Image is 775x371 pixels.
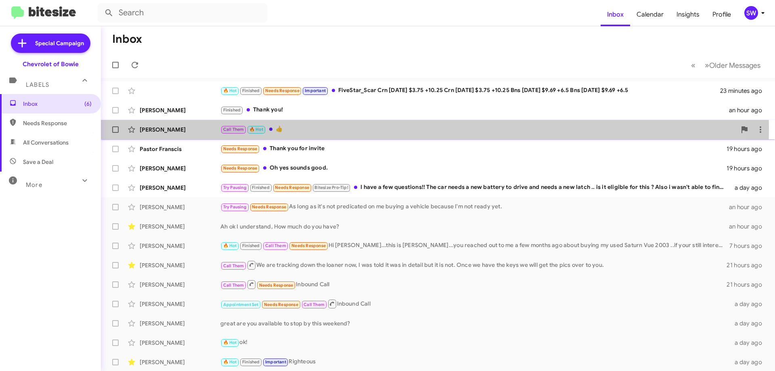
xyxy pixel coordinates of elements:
[140,242,220,250] div: [PERSON_NAME]
[223,204,247,210] span: Try Pausing
[220,144,727,153] div: Thank you for invite
[727,281,769,289] div: 21 hours ago
[687,57,765,73] nav: Page navigation example
[140,358,220,366] div: [PERSON_NAME]
[112,33,142,46] h1: Inbox
[249,127,263,132] span: 🔥 Hot
[23,119,92,127] span: Needs Response
[220,222,729,231] div: Ah ok I understand, How much do you have?
[265,243,286,248] span: Call Them
[259,283,293,288] span: Needs Response
[140,145,220,153] div: Pastor Franscis
[291,243,326,248] span: Needs Response
[223,88,237,93] span: 🔥 Hot
[729,242,769,250] div: 7 hours ago
[304,302,325,307] span: Call Them
[11,34,90,53] a: Special Campaign
[265,359,286,365] span: Important
[223,263,244,268] span: Call Them
[242,243,260,248] span: Finished
[23,138,69,147] span: All Conversations
[223,107,241,113] span: Finished
[140,164,220,172] div: [PERSON_NAME]
[223,243,237,248] span: 🔥 Hot
[700,57,765,73] button: Next
[686,57,700,73] button: Previous
[35,39,84,47] span: Special Campaign
[730,339,769,347] div: a day ago
[140,261,220,269] div: [PERSON_NAME]
[730,300,769,308] div: a day ago
[729,203,769,211] div: an hour ago
[220,202,729,212] div: As long as it's not predicated on me buying a vehicle because I'm not ready yet.
[140,106,220,114] div: [PERSON_NAME]
[223,146,258,151] span: Needs Response
[265,88,300,93] span: Needs Response
[252,204,286,210] span: Needs Response
[242,88,260,93] span: Finished
[220,260,727,270] div: We are tracking down the loaner now, I was told it was in detail but it is not. Once we have the ...
[314,185,348,190] span: Bitesize Pro-Tip!
[140,281,220,289] div: [PERSON_NAME]
[730,319,769,327] div: a day ago
[720,87,769,95] div: 23 minutes ago
[84,100,92,108] span: (6)
[23,60,79,68] div: Chevrolet of Bowie
[220,125,736,134] div: 👍
[705,60,709,70] span: »
[729,106,769,114] div: an hour ago
[252,185,270,190] span: Finished
[220,183,730,192] div: I have a few questions!! The car needs a new battery to drive and needs a new latch .. is it elig...
[737,6,766,20] button: SW
[98,3,267,23] input: Search
[223,166,258,171] span: Needs Response
[220,338,730,347] div: ok!
[727,164,769,172] div: 19 hours ago
[223,185,247,190] span: Try Pausing
[706,3,737,26] a: Profile
[223,340,237,345] span: 🔥 Hot
[223,359,237,365] span: 🔥 Hot
[140,126,220,134] div: [PERSON_NAME]
[140,222,220,231] div: [PERSON_NAME]
[220,299,730,309] div: Inbound Call
[670,3,706,26] a: Insights
[220,241,729,250] div: Hi [PERSON_NAME]...this is [PERSON_NAME]...you reached out to me a few months ago about buying my...
[140,339,220,347] div: [PERSON_NAME]
[223,283,244,288] span: Call Them
[220,163,727,173] div: Oh yes sounds good.
[709,61,760,70] span: Older Messages
[220,319,730,327] div: great are you available to stop by this weekend?
[242,359,260,365] span: Finished
[140,203,220,211] div: [PERSON_NAME]
[275,185,309,190] span: Needs Response
[729,222,769,231] div: an hour ago
[220,105,729,115] div: Thank you!
[727,261,769,269] div: 21 hours ago
[220,279,727,289] div: Inbound Call
[223,127,244,132] span: Call Them
[140,184,220,192] div: [PERSON_NAME]
[26,181,42,189] span: More
[220,86,720,95] div: FiveStar_Scar Crn [DATE] $3.75 +10.25 Crn [DATE] $3.75 +10.25 Bns [DATE] $9.69 +6.5 Bns [DATE] $9...
[223,302,259,307] span: Appointment Set
[730,358,769,366] div: a day ago
[220,357,730,367] div: Righteous
[23,100,92,108] span: Inbox
[691,60,695,70] span: «
[305,88,326,93] span: Important
[744,6,758,20] div: SW
[23,158,53,166] span: Save a Deal
[26,81,49,88] span: Labels
[601,3,630,26] a: Inbox
[727,145,769,153] div: 19 hours ago
[630,3,670,26] a: Calendar
[264,302,298,307] span: Needs Response
[140,319,220,327] div: [PERSON_NAME]
[140,300,220,308] div: [PERSON_NAME]
[730,184,769,192] div: a day ago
